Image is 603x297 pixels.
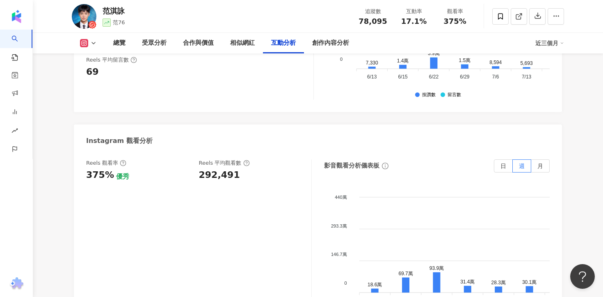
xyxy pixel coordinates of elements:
[335,194,347,199] tspan: 440萬
[492,74,499,80] tspan: 7/6
[537,163,543,169] span: 月
[113,38,126,48] div: 總覽
[357,7,388,16] div: 追蹤數
[11,30,28,62] a: search
[460,74,470,80] tspan: 6/29
[10,10,23,23] img: logo icon
[86,169,114,182] div: 375%
[570,264,595,289] iframe: Help Scout Beacon - Open
[331,252,347,257] tspan: 146.7萬
[500,163,506,169] span: 日
[439,7,471,16] div: 觀看率
[398,7,429,16] div: 互動率
[340,57,343,62] tspan: 0
[359,17,387,25] span: 78,095
[142,38,167,48] div: 受眾分析
[448,92,461,98] div: 留言數
[113,19,125,25] span: 范76
[183,38,214,48] div: 合作與價值
[271,38,296,48] div: 互動分析
[230,38,255,48] div: 相似網紅
[312,38,349,48] div: 創作內容分析
[11,122,18,141] span: rise
[199,159,250,167] div: Reels 平均觀看數
[9,277,25,290] img: chrome extension
[398,74,408,80] tspan: 6/15
[331,223,347,228] tspan: 293.3萬
[422,92,436,98] div: 按讚數
[401,17,427,25] span: 17.1%
[381,161,390,170] span: info-circle
[86,159,126,167] div: Reels 觀看率
[429,74,439,80] tspan: 6/22
[522,74,532,80] tspan: 7/13
[199,169,240,182] div: 292,491
[519,163,525,169] span: 週
[103,6,125,16] div: 范淇詠
[116,172,129,181] div: 優秀
[324,161,379,170] div: 影音觀看分析儀表板
[535,37,564,50] div: 近三個月
[443,17,466,25] span: 375%
[86,136,153,145] div: Instagram 觀看分析
[72,4,96,29] img: KOL Avatar
[344,281,347,285] tspan: 0
[367,74,377,80] tspan: 6/13
[86,66,99,78] div: 69
[86,56,137,64] div: Reels 平均留言數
